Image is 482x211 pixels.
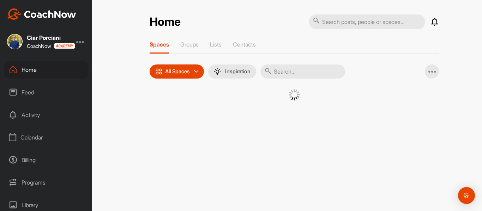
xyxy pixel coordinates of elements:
div: Programs [4,174,89,191]
img: square_b4d54992daa58f12b60bc3814c733fd4.jpg [7,34,23,49]
img: menuIcon [214,68,221,75]
h2: Home [150,15,181,29]
div: CoachNow [27,43,72,49]
p: Groups [180,41,199,48]
div: Activity [4,106,89,124]
div: Ciar Porciani [27,35,72,41]
p: Spaces [150,41,169,48]
input: Search... [260,64,345,79]
p: Contacts [233,41,256,48]
p: All Spaces [165,69,190,74]
img: CoachNow acadmey [54,43,75,49]
div: Calendar [4,129,89,146]
div: Billing [4,151,89,169]
p: Inspiration [225,69,251,74]
div: Feed [4,83,89,101]
img: CoachNow [7,8,76,20]
div: Home [4,61,89,79]
input: Search posts, people or spaces... [309,14,425,29]
img: G6gVgL6ErOh57ABN0eRmCEwV0I4iEi4d8EwaPGI0tHgoAbU4EAHFLEQAh+QQFCgALACwIAA4AGAASAAAEbHDJSesaOCdk+8xg... [289,89,300,100]
p: Lists [210,41,222,48]
div: Open Intercom Messenger [458,187,475,204]
img: icon [155,68,162,75]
